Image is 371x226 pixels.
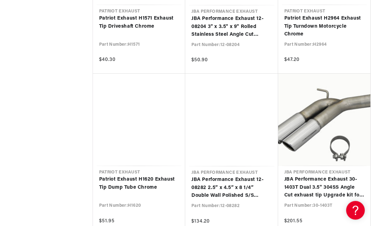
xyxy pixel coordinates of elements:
[99,15,179,31] a: Patriot Exhaust H1571 Exhaust Tip Driveshaft Chrome
[99,176,179,192] a: Patriot Exhaust H1620 Exhaust Tip Dump Tube Chrome
[191,176,272,200] a: JBA Performance Exhaust 12-08282 2.5” x 4.5” x 8 1/4” Double Wall Polished S/S Chrome Tip - Clamp on
[284,176,364,200] a: JBA Performance Exhaust 30-1403T Dual 3.5" 304SS Angle Cut exhuast tip Upgrade kit for 40-1400, 4...
[284,15,364,39] a: Patriot Exhaust H2964 Exhaust Tip Turndown Motorcycle Chrome
[191,15,272,39] a: JBA Performance Exhaust 12-08204 3" x 3.5" x 9" Rolled Stainless Steel Angle Cut Chrome Plated Ex...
